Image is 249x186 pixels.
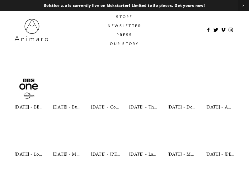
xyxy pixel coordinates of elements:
[167,151,196,158] div: [DATE] - Mental Floss
[15,73,44,102] img: Sep 2018 - BBC 1 Inside Out
[116,30,132,39] a: Press
[167,104,196,111] div: [DATE] - Design Milk
[129,151,158,158] div: [DATE] - Laughing Squid
[116,12,133,21] a: Store
[91,151,120,158] div: [DATE] - [PERSON_NAME] Presents
[108,21,142,30] a: Newsletter
[91,104,120,111] div: [DATE] - Core 77
[205,104,234,111] div: [DATE] - AOL In The Know
[15,104,44,111] div: [DATE] - BBC 1 Inside Out
[205,151,234,158] div: [DATE] - [PERSON_NAME]
[129,104,158,111] div: [DATE] - This is [GEOGRAPHIC_DATA]
[110,39,139,48] a: Our Story
[15,151,44,158] div: [DATE] - Lost at E Minor
[53,151,82,158] div: [DATE] - Mashable
[15,19,48,41] img: Animaro
[53,104,82,111] div: [DATE] - Business Insider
